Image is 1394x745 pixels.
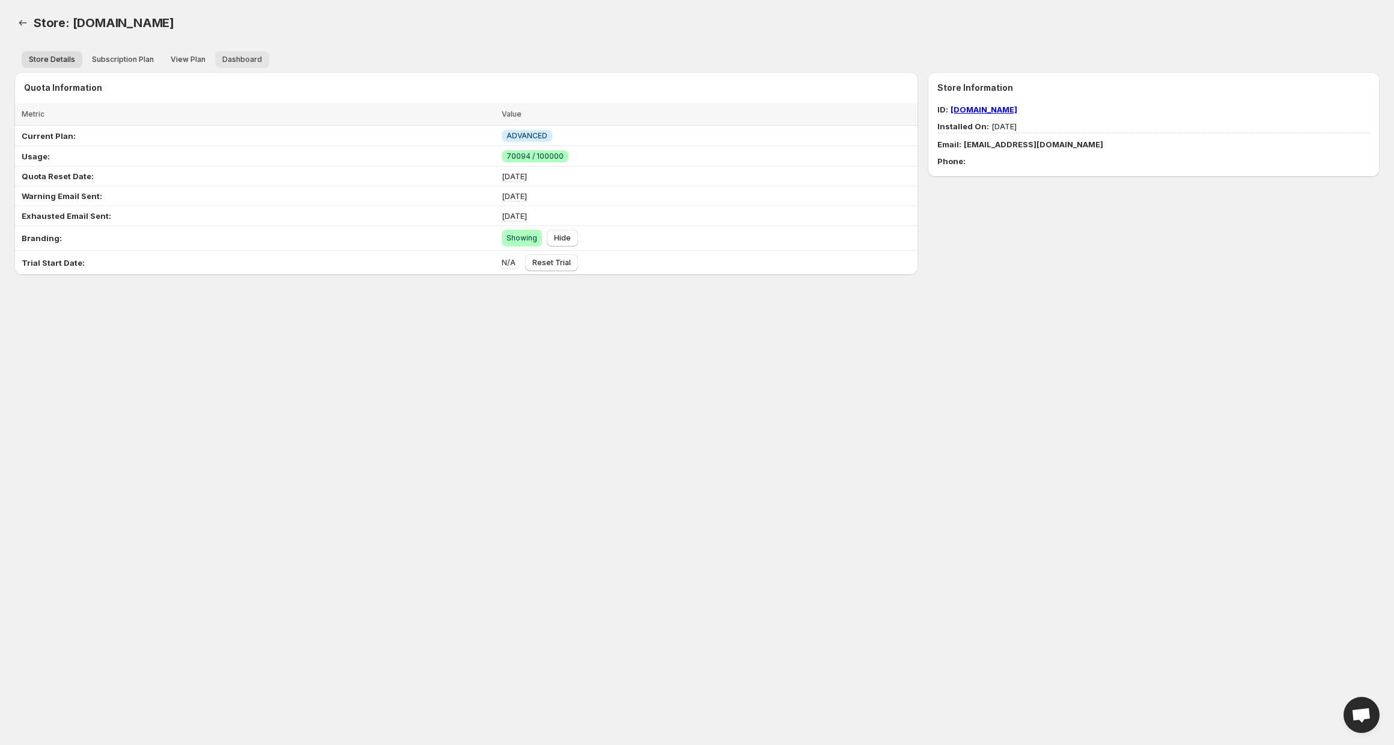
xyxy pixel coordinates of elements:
[14,14,31,31] a: Back
[937,156,966,166] strong: Phone:
[222,55,262,64] span: Dashboard
[29,55,75,64] span: Store Details
[937,139,961,149] strong: Email:
[937,121,989,131] strong: Installed On:
[547,230,578,247] button: Hide
[22,233,62,243] strong: Branding:
[22,211,111,221] strong: Exhausted Email Sent:
[34,16,174,30] span: Store: [DOMAIN_NAME]
[22,131,76,141] strong: Current Plan:
[22,191,102,201] strong: Warning Email Sent:
[92,55,154,64] span: Subscription Plan
[502,109,522,118] span: Value
[22,109,44,118] span: Metric
[85,51,161,68] button: Subscription plan
[24,82,918,94] h3: Quota Information
[937,105,948,114] strong: ID:
[532,258,571,268] span: Reset Trial
[525,254,578,271] button: Reset Trial
[502,191,527,201] span: [DATE]
[22,171,94,181] strong: Quota Reset Date:
[502,211,527,221] span: [DATE]
[937,121,1017,131] span: [DATE]
[215,51,269,68] button: Dashboard
[951,105,1017,114] a: [DOMAIN_NAME]
[22,258,85,268] strong: Trial Start Date:
[507,152,564,161] span: 70094 / 100000
[22,51,82,68] button: Store details
[507,131,547,141] span: ADVANCED
[171,55,205,64] span: View Plan
[507,233,537,243] span: Showing
[964,139,1103,149] span: [EMAIL_ADDRESS][DOMAIN_NAME]
[937,82,1370,94] h3: Store Information
[502,171,527,181] span: [DATE]
[502,257,516,267] span: N/A
[22,152,50,161] strong: Usage:
[163,51,213,68] button: View plan
[554,233,571,243] span: Hide
[1344,697,1380,733] div: Open chat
